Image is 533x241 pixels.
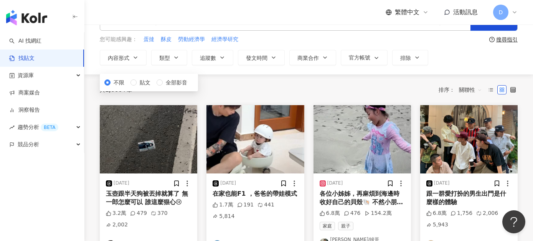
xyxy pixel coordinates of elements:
[320,190,405,207] div: 各位小姊姊，再麻煩到海邊時收好自己的貝殼🐚 不然小朋友以為撿到寶，吵著要帶回家收藏，媽媽真的很困擾😅 （兒子也發現被我勸退🫠） #海邊 #親子日常 #三寶媽日常 #生活趣事 #小孩眼裡的世界 #...
[160,35,172,44] button: 酥皮
[327,180,343,187] div: [DATE]
[9,106,40,114] a: 洞察報告
[100,50,147,65] button: 內容形式
[178,35,205,44] button: 勞動經濟學
[220,180,236,187] div: [DATE]
[130,210,147,217] div: 479
[18,67,34,84] span: 資源庫
[114,180,129,187] div: [DATE]
[365,210,392,217] div: 154.2萬
[106,190,191,207] div: 玉壺跟半天狗被丟掉就算了 無一郎怎麼可以 誰這麼狠心😢
[238,50,285,65] button: 發文時間
[341,50,388,65] button: 官方帳號
[338,222,353,230] span: 親子
[426,210,447,217] div: 6.8萬
[257,201,274,209] div: 441
[434,180,450,187] div: [DATE]
[211,36,238,43] span: 經濟學研究
[489,37,495,42] span: question-circle
[151,50,187,65] button: 類型
[459,84,482,96] span: 關聯性
[100,36,137,43] span: 您可能感興趣：
[453,8,478,16] span: 活動訊息
[344,210,361,217] div: 476
[499,8,503,17] span: D
[426,190,512,207] div: 跟一群愛打扮的男生出門是什麼樣的體驗
[392,50,428,65] button: 排除
[106,210,126,217] div: 3.2萬
[320,210,340,217] div: 6.8萬
[41,124,58,131] div: BETA
[213,201,233,209] div: 1.7萬
[213,213,234,220] div: 5,814
[143,35,155,44] button: 蛋撻
[159,55,170,61] span: 類型
[108,55,129,61] span: 內容形式
[213,190,298,198] div: 在家也能F1 ，爸爸的帶娃模式
[192,50,233,65] button: 追蹤數
[200,55,216,61] span: 追蹤數
[100,105,197,173] img: post-image
[420,105,518,173] img: post-image
[297,55,319,61] span: 商業合作
[395,8,419,17] span: 繁體中文
[476,210,498,217] div: 2,006
[163,78,190,87] span: 全部影音
[439,84,486,96] div: 排序：
[106,221,128,229] div: 2,002
[289,50,336,65] button: 商業合作
[9,54,35,62] a: 找貼文
[320,222,335,230] span: 家庭
[137,78,153,87] span: 貼文
[206,105,304,173] img: post-image
[211,35,239,44] button: 經濟學研究
[426,221,448,229] div: 5,943
[314,105,411,173] img: post-image
[496,36,518,43] div: 搜尋指引
[144,36,154,43] span: 蛋撻
[349,54,370,61] span: 官方帳號
[161,36,172,43] span: 酥皮
[9,125,15,130] span: rise
[450,210,472,217] div: 1,756
[178,36,205,43] span: 勞動經濟學
[9,37,41,45] a: searchAI 找網紅
[18,119,58,136] span: 趨勢分析
[18,136,39,153] span: 競品分析
[237,201,254,209] div: 191
[111,78,127,87] span: 不限
[151,210,168,217] div: 370
[400,55,411,61] span: 排除
[502,210,525,233] iframe: Help Scout Beacon - Open
[9,89,40,97] a: 商案媒合
[246,55,267,61] span: 發文時間
[6,10,47,25] img: logo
